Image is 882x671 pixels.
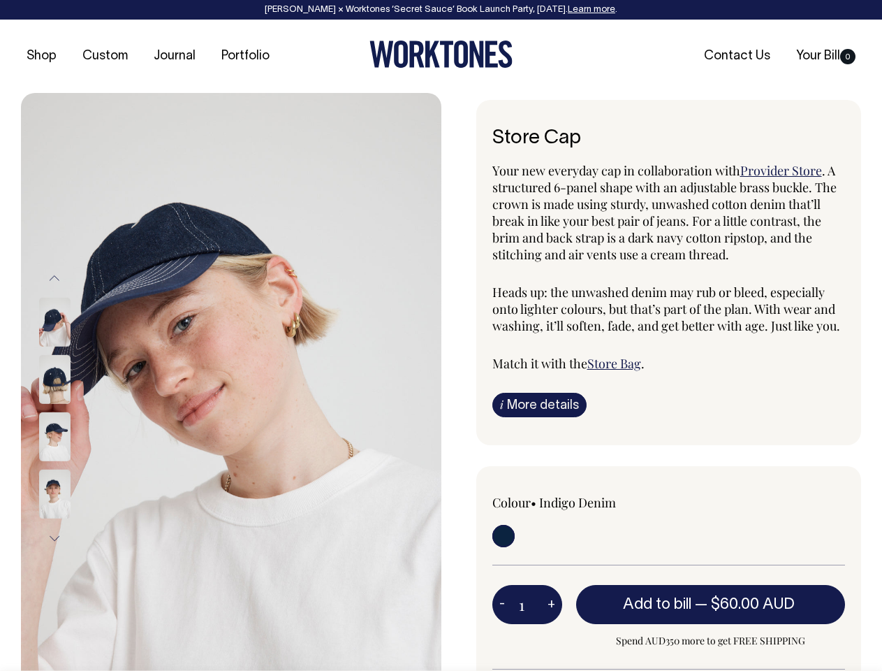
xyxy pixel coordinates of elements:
a: Portfolio [216,45,275,68]
div: [PERSON_NAME] × Worktones ‘Secret Sauce’ Book Launch Party, [DATE]. . [14,5,868,15]
a: Learn more [568,6,615,14]
span: 0 [840,49,855,64]
span: Heads up: the unwashed denim may rub or bleed, especially onto lighter colours, but that’s part o... [492,284,840,334]
div: Colour [492,494,633,511]
span: Your new everyday cap in collaboration with [492,162,740,179]
img: Store Cap [39,412,71,461]
button: + [541,591,562,619]
a: Custom [77,45,133,68]
img: Store Cap [39,355,71,404]
span: Match it with the . [492,355,645,372]
span: • [531,494,536,511]
span: Spend AUD350 more to get FREE SHIPPING [576,633,846,649]
a: Provider Store [740,162,822,179]
a: Journal [148,45,201,68]
span: $60.00 AUD [711,598,795,612]
img: Store Cap [39,298,71,347]
img: Store Cap [39,470,71,519]
a: Shop [21,45,62,68]
button: Previous [44,263,65,294]
a: iMore details [492,393,587,417]
a: Store Bag [587,355,641,372]
label: Indigo Denim [539,494,616,511]
button: - [492,591,512,619]
span: . A structured 6-panel shape with an adjustable brass buckle. The crown is made using sturdy, unw... [492,162,837,263]
span: Add to bill [623,598,691,612]
span: — [695,598,798,612]
a: Contact Us [698,45,776,68]
button: Add to bill —$60.00 AUD [576,585,846,624]
h6: Store Cap [492,128,846,150]
a: Your Bill0 [791,45,861,68]
span: i [500,397,504,412]
button: Next [44,523,65,554]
